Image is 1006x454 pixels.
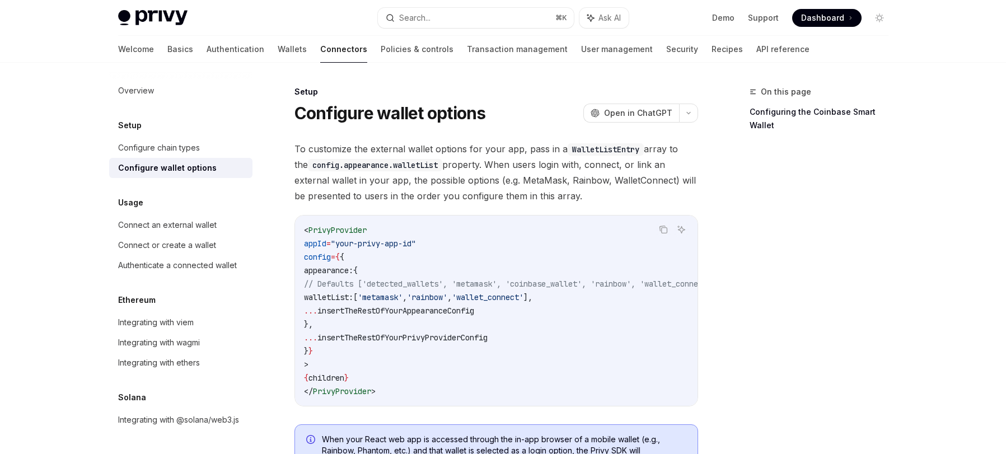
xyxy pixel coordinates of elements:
[583,104,679,123] button: Open in ChatGPT
[371,386,376,396] span: >
[331,238,416,249] span: "your-privy-app-id"
[581,36,653,63] a: User management
[598,12,621,24] span: Ask AI
[403,292,407,302] span: ,
[308,159,442,171] code: config.appearance.walletList
[118,391,146,404] h5: Solana
[452,292,523,302] span: 'wallet_connect'
[308,346,313,356] span: }
[109,215,252,235] a: Connect an external wallet
[761,85,811,99] span: On this page
[294,103,486,123] h1: Configure wallet options
[340,252,344,262] span: {
[353,265,358,275] span: {
[801,12,844,24] span: Dashboard
[666,36,698,63] a: Security
[304,292,353,302] span: walletList:
[604,107,672,119] span: Open in ChatGPT
[109,158,252,178] a: Configure wallet options
[792,9,862,27] a: Dashboard
[118,161,217,175] div: Configure wallet options
[335,252,340,262] span: {
[748,12,779,24] a: Support
[118,238,216,252] div: Connect or create a wallet
[306,435,317,446] svg: Info
[118,259,237,272] div: Authenticate a connected wallet
[304,306,317,316] span: ...
[304,346,308,356] span: }
[304,265,353,275] span: appearance:
[278,36,307,63] a: Wallets
[674,222,689,237] button: Ask AI
[304,359,308,369] span: >
[304,319,313,329] span: },
[568,143,644,156] code: WalletListEntry
[399,11,431,25] div: Search...
[331,252,335,262] span: =
[118,413,239,427] div: Integrating with @solana/web3.js
[118,218,217,232] div: Connect an external wallet
[555,13,567,22] span: ⌘ K
[378,8,574,28] button: Search...⌘K
[304,386,313,396] span: </
[118,36,154,63] a: Welcome
[109,255,252,275] a: Authenticate a connected wallet
[579,8,629,28] button: Ask AI
[317,306,474,316] span: insertTheRestOfYourAppearanceConfig
[756,36,810,63] a: API reference
[304,238,326,249] span: appId
[344,373,349,383] span: }
[304,252,331,262] span: config
[304,373,308,383] span: {
[109,410,252,430] a: Integrating with @solana/web3.js
[118,141,200,155] div: Configure chain types
[308,373,344,383] span: children
[317,333,488,343] span: insertTheRestOfYourPrivyProviderConfig
[207,36,264,63] a: Authentication
[523,292,532,302] span: ],
[118,10,188,26] img: light logo
[294,141,698,204] span: To customize the external wallet options for your app, pass in a array to the property. When user...
[712,36,743,63] a: Recipes
[871,9,888,27] button: Toggle dark mode
[109,81,252,101] a: Overview
[304,333,317,343] span: ...
[109,353,252,373] a: Integrating with ethers
[304,279,716,289] span: // Defaults ['detected_wallets', 'metamask', 'coinbase_wallet', 'rainbow', 'wallet_connect']
[750,103,897,134] a: Configuring the Coinbase Smart Wallet
[109,312,252,333] a: Integrating with viem
[294,86,698,97] div: Setup
[118,316,194,329] div: Integrating with viem
[358,292,403,302] span: 'metamask'
[118,293,156,307] h5: Ethereum
[320,36,367,63] a: Connectors
[118,356,200,369] div: Integrating with ethers
[109,235,252,255] a: Connect or create a wallet
[109,138,252,158] a: Configure chain types
[447,292,452,302] span: ,
[304,225,308,235] span: <
[118,119,142,132] h5: Setup
[118,196,143,209] h5: Usage
[118,84,154,97] div: Overview
[167,36,193,63] a: Basics
[313,386,371,396] span: PrivyProvider
[656,222,671,237] button: Copy the contents from the code block
[381,36,453,63] a: Policies & controls
[712,12,734,24] a: Demo
[109,333,252,353] a: Integrating with wagmi
[118,336,200,349] div: Integrating with wagmi
[407,292,447,302] span: 'rainbow'
[308,225,367,235] span: PrivyProvider
[353,292,358,302] span: [
[326,238,331,249] span: =
[467,36,568,63] a: Transaction management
